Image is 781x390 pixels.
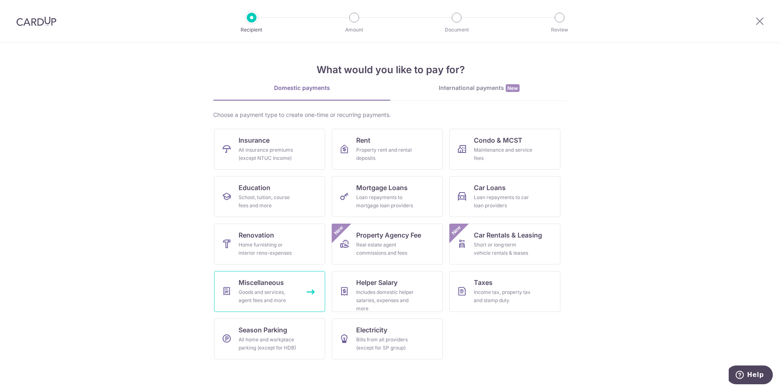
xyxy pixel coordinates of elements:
span: Property Agency Fee [356,230,421,240]
a: Helper SalaryIncludes domestic helper salaries, expenses and more [332,271,443,312]
div: Short or long‑term vehicle rentals & leases [474,241,533,257]
div: Real estate agent commissions and fees [356,241,415,257]
div: Domestic payments [213,84,390,92]
div: Income tax, property tax and stamp duty [474,288,533,305]
div: School, tuition, course fees and more [239,193,297,210]
div: International payments [390,84,568,92]
div: Maintenance and service fees [474,146,533,162]
iframe: Opens a widget where you can find more information [729,365,773,386]
div: Includes domestic helper salaries, expenses and more [356,288,415,313]
a: TaxesIncome tax, property tax and stamp duty [449,271,560,312]
div: Bills from all providers (except for SP group) [356,336,415,352]
a: InsuranceAll insurance premiums (except NTUC Income) [214,129,325,170]
div: Loan repayments to mortgage loan providers [356,193,415,210]
div: Home furnishing or interior reno-expenses [239,241,297,257]
a: Mortgage LoansLoan repayments to mortgage loan providers [332,176,443,217]
p: Review [529,26,590,34]
h4: What would you like to pay for? [213,63,568,77]
p: Amount [324,26,384,34]
div: All home and workplace parking (except for HDB) [239,336,297,352]
div: Choose a payment type to create one-time or recurring payments. [213,111,568,119]
a: Condo & MCSTMaintenance and service fees [449,129,560,170]
span: Insurance [239,135,270,145]
a: RenovationHome furnishing or interior reno-expenses [214,224,325,264]
img: CardUp [16,16,56,26]
a: MiscellaneousGoods and services, agent fees and more [214,271,325,312]
span: Condo & MCST [474,135,522,145]
a: EducationSchool, tuition, course fees and more [214,176,325,217]
span: Rent [356,135,370,145]
p: Recipient [221,26,282,34]
a: Season ParkingAll home and workplace parking (except for HDB) [214,318,325,359]
span: Mortgage Loans [356,183,408,193]
span: Season Parking [239,325,287,335]
span: Education [239,183,270,193]
span: Helper Salary [356,278,397,287]
a: RentProperty rent and rental deposits [332,129,443,170]
div: Loan repayments to car loan providers [474,193,533,210]
p: Document [426,26,487,34]
span: Miscellaneous [239,278,284,287]
a: Car Rentals & LeasingShort or long‑term vehicle rentals & leasesNew [449,224,560,264]
div: Goods and services, agent fees and more [239,288,297,305]
span: Car Loans [474,183,506,193]
a: ElectricityBills from all providers (except for SP group) [332,318,443,359]
a: Property Agency FeeReal estate agent commissions and feesNew [332,224,443,264]
span: Taxes [474,278,493,287]
a: Car LoansLoan repayments to car loan providers [449,176,560,217]
span: Renovation [239,230,274,240]
span: New [506,84,520,92]
div: All insurance premiums (except NTUC Income) [239,146,297,162]
span: New [450,224,463,237]
span: Car Rentals & Leasing [474,230,542,240]
span: New [332,224,346,237]
span: Electricity [356,325,387,335]
div: Property rent and rental deposits [356,146,415,162]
